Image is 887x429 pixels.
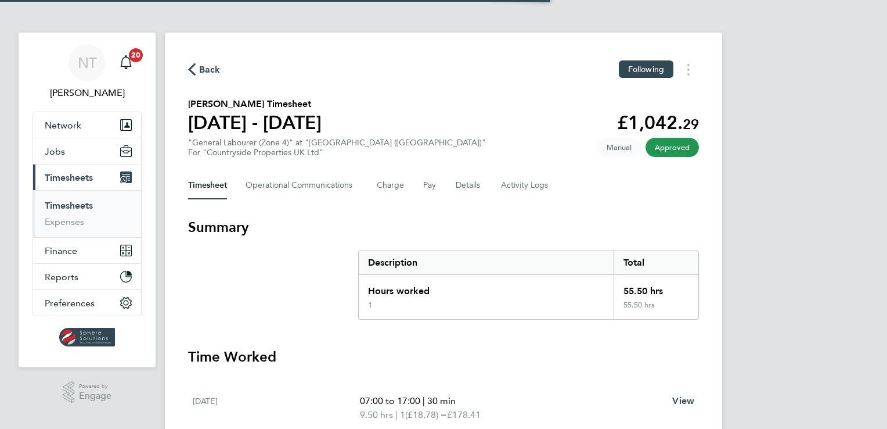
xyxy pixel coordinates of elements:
[368,301,372,310] div: 1
[456,171,482,199] button: Details
[79,381,111,391] span: Powered by
[188,348,699,366] h3: Time Worked
[672,395,694,406] span: View
[359,275,614,301] div: Hours worked
[423,171,437,199] button: Pay
[188,218,699,237] h3: Summary
[405,409,447,420] span: (£18.78) =
[400,408,405,422] span: 1
[59,328,116,346] img: spheresolutions-logo-retina.png
[33,328,142,346] a: Go to home page
[617,112,699,134] app-decimal: £1,042.
[45,271,78,283] span: Reports
[193,394,360,422] div: [DATE]
[188,111,322,134] h1: [DATE] - [DATE]
[614,251,698,274] div: Total
[683,116,699,133] span: 29
[628,64,664,74] span: Following
[33,238,141,263] button: Finance
[33,86,142,100] span: Nathan Taylor
[45,200,93,211] a: Timesheets
[45,298,95,309] span: Preferences
[33,264,141,289] button: Reports
[427,395,456,406] span: 30 min
[45,216,84,227] a: Expenses
[423,395,425,406] span: |
[360,395,420,406] span: 07:00 to 17:00
[188,171,227,199] button: Timesheet
[646,138,699,157] span: This timesheet has been approved.
[614,301,698,319] div: 55.50 hrs
[672,394,694,408] a: View
[33,290,141,316] button: Preferences
[33,44,142,100] a: NT[PERSON_NAME]
[619,60,673,78] button: Following
[614,275,698,301] div: 55.50 hrs
[188,97,322,111] h2: [PERSON_NAME] Timesheet
[360,409,393,420] span: 9.50 hrs
[359,251,614,274] div: Description
[129,48,143,62] span: 20
[678,60,699,78] button: Timesheets Menu
[447,409,481,420] span: £178.41
[45,120,81,131] span: Network
[246,171,358,199] button: Operational Communications
[19,33,156,367] nav: Main navigation
[33,138,141,164] button: Jobs
[63,381,112,403] a: Powered byEngage
[33,112,141,138] button: Network
[45,245,77,256] span: Finance
[45,146,65,157] span: Jobs
[79,391,111,401] span: Engage
[597,138,641,157] span: This timesheet was manually created.
[358,251,699,320] div: Summary
[114,44,138,81] a: 20
[377,171,405,199] button: Charge
[501,171,550,199] button: Activity Logs
[188,138,486,158] div: "General Labourer (Zone 4)" at "[GEOGRAPHIC_DATA] ([GEOGRAPHIC_DATA])"
[188,62,221,77] button: Back
[33,165,141,190] button: Timesheets
[45,172,93,183] span: Timesheets
[33,190,141,237] div: Timesheets
[188,148,486,158] div: For "Countryside Properties UK Ltd"
[395,409,398,420] span: |
[199,63,221,77] span: Back
[78,55,97,70] span: NT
